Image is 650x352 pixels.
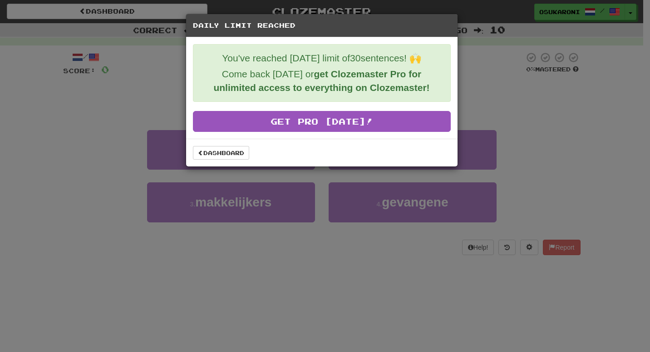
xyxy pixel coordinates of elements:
strong: get Clozemaster Pro for unlimited access to everything on Clozemaster! [213,69,429,93]
h5: Daily Limit Reached [193,21,451,30]
p: Come back [DATE] or [200,67,443,95]
p: You've reached [DATE] limit of 30 sentences! 🙌 [200,51,443,65]
a: Get Pro [DATE]! [193,111,451,132]
a: Dashboard [193,146,249,160]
